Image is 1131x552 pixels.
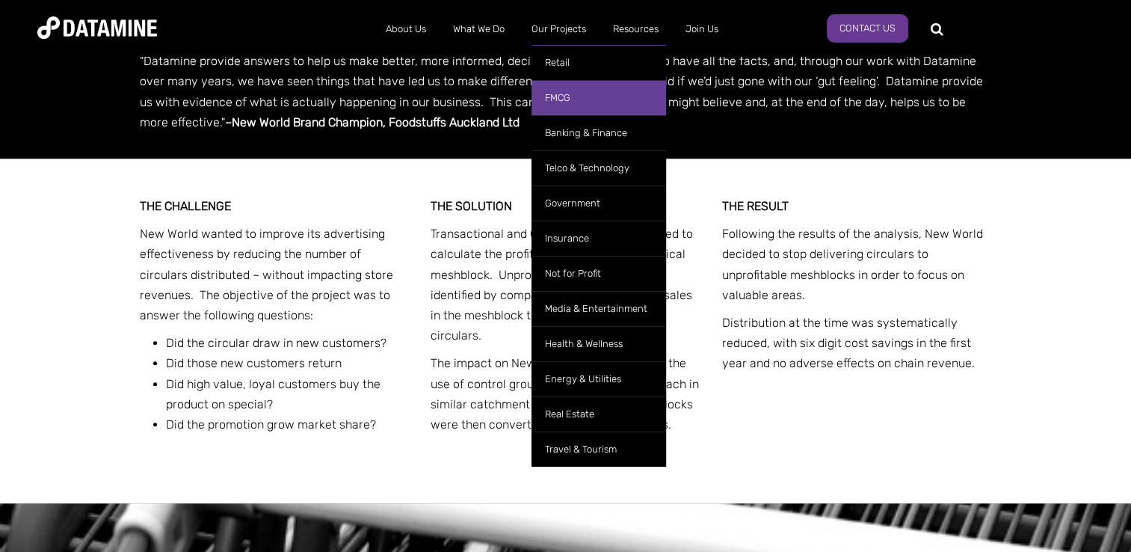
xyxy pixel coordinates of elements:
strong: New World Brand Champion, Foodstuffs Auckland Ltd [232,115,520,129]
span: Did the circular draw in new customers? [166,336,386,350]
a: What We Do [440,10,518,49]
a: About Us [372,10,440,49]
span: Did high value, loyal customers buy the product on special? [166,377,380,411]
img: Datamine [37,16,157,39]
a: Retail [531,45,666,80]
a: Our Projects [518,10,600,49]
strong: – [225,115,232,129]
a: Telco & Technology [531,150,666,185]
p: The impact on New World was assessed by the use of control groups and testing the approach in sim... [431,353,700,435]
a: Energy & Utilities [531,361,666,396]
span: Did the promotion grow market share? [166,417,376,432]
strong: THE RESULT [722,199,789,213]
span: "Datamine provide answers to help us make better, more informed, decisions. Personally, I like to... [140,54,983,129]
a: Resources [600,10,672,49]
p: Transactional and Census data was extracted to calculate the profitability of each geographical m... [431,224,700,346]
span: Did those new customers return [166,356,342,370]
a: Banking & Finance [531,115,666,150]
a: Health & Wellness [531,326,666,361]
a: Join Us [672,10,732,49]
strong: THE SOLUTION [431,199,512,213]
a: Media & Entertainment [531,291,666,326]
a: Real Estate [531,396,666,432]
p: Distribution at the time was systematically reduced, with six digit cost savings in the first yea... [722,313,992,374]
a: Government [531,185,666,221]
a: Insurance [531,221,666,256]
a: Travel & Tourism [531,432,666,467]
p: Following the results of the analysis, New World decided to stop delivering circulars to unprofit... [722,224,992,305]
span: New World wanted to improve its advertising effectiveness by reducing the number of circulars dis... [140,227,393,322]
a: FMCG [531,80,666,115]
a: Not for Profit [531,256,666,291]
a: Contact Us [827,14,908,43]
strong: THE CHALLENGE [140,199,231,213]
